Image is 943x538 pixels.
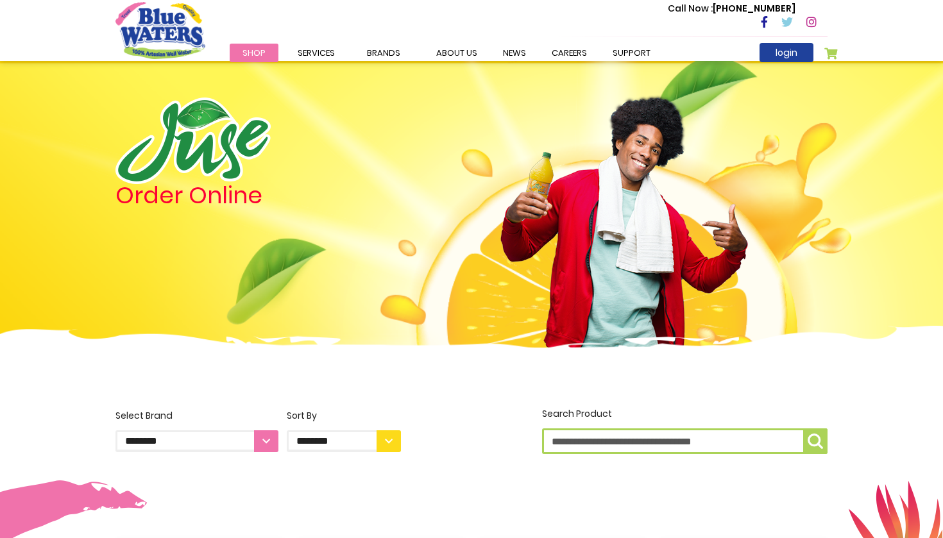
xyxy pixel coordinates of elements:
input: Search Product [542,428,828,454]
span: Shop [242,47,266,59]
div: Sort By [287,409,401,423]
a: store logo [115,2,205,58]
button: Search Product [803,428,828,454]
select: Select Brand [115,430,278,452]
a: support [600,44,663,62]
select: Sort By [287,430,401,452]
img: logo [115,97,271,184]
img: man.png [499,74,749,348]
span: Call Now : [668,2,713,15]
span: Brands [367,47,400,59]
span: Services [298,47,335,59]
a: careers [539,44,600,62]
label: Search Product [542,407,828,454]
a: about us [423,44,490,62]
p: [PHONE_NUMBER] [668,2,795,15]
label: Select Brand [115,409,278,452]
a: News [490,44,539,62]
a: login [760,43,813,62]
h4: Order Online [115,184,401,207]
img: search-icon.png [808,433,823,449]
